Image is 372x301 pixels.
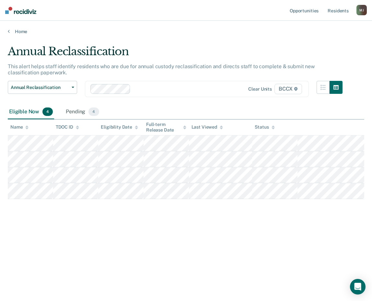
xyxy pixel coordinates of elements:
p: This alert helps staff identify residents who are due for annual custody reclassification and dir... [8,63,315,76]
span: Annual Reclassification [11,85,69,90]
div: Full-term Release Date [146,122,186,133]
button: Annual Reclassification [8,81,77,94]
div: Name [10,124,29,130]
span: 4 [88,107,99,116]
div: TDOC ID [56,124,79,130]
span: 4 [42,107,53,116]
span: BCCX [274,84,302,94]
div: Last Viewed [192,124,223,130]
img: Recidiviz [5,7,36,14]
div: Open Intercom Messenger [350,279,366,295]
div: Eligible Now4 [8,105,54,119]
div: Clear units [248,86,272,92]
div: Annual Reclassification [8,45,343,63]
div: M J [356,5,367,15]
div: Status [255,124,274,130]
div: Pending4 [64,105,100,119]
div: Eligibility Date [101,124,138,130]
a: Home [8,29,364,34]
button: MJ [356,5,367,15]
